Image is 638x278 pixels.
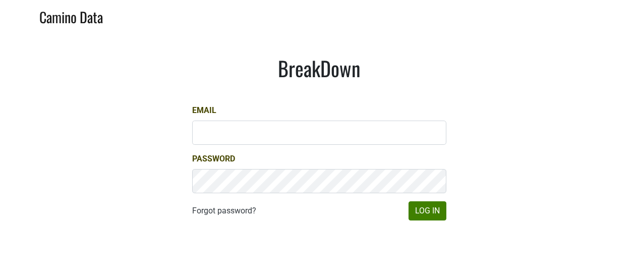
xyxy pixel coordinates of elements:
a: Camino Data [39,4,103,28]
a: Forgot password? [192,205,256,217]
h1: BreakDown [192,56,446,80]
button: Log In [409,201,446,220]
label: Password [192,153,235,165]
label: Email [192,104,216,117]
